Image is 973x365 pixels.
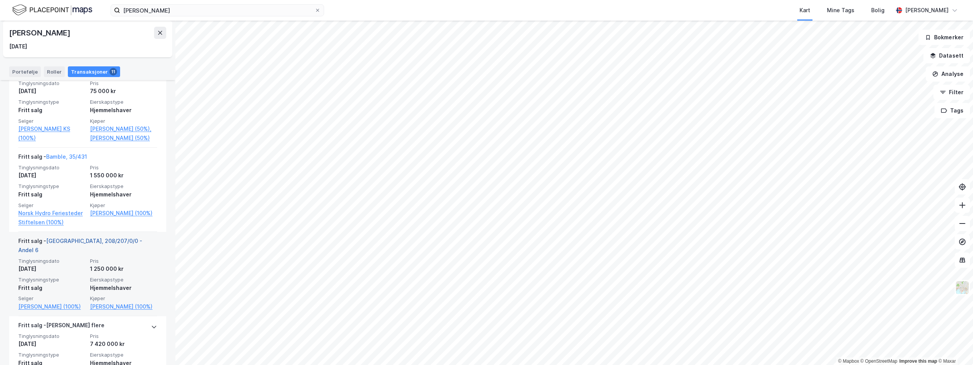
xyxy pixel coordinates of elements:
span: Tinglysningsdato [18,164,85,171]
a: [PERSON_NAME] KS (100%) [18,124,85,143]
span: Tinglysningstype [18,99,85,105]
div: Roller [44,66,65,77]
span: Tinglysningsdato [18,333,85,339]
div: 1 250 000 kr [90,264,157,273]
span: Pris [90,164,157,171]
a: Improve this map [899,359,937,364]
div: Hjemmelshaver [90,283,157,293]
div: Kart [800,6,810,15]
div: [DATE] [18,264,85,273]
span: Tinglysningstype [18,352,85,358]
span: Kjøper [90,118,157,124]
a: [GEOGRAPHIC_DATA], 208/207/0/0 - Andel 6 [18,238,142,253]
a: [PERSON_NAME] (100%) [18,302,85,311]
span: Selger [18,202,85,209]
span: Kjøper [90,295,157,302]
div: Transaksjoner [68,66,120,77]
a: Norsk Hydro Feriesteder Stiftelsen (100%) [18,209,85,227]
span: Tinglysningsdato [18,258,85,264]
a: Bamble, 35/431 [46,153,87,160]
div: Kontrollprogram for chat [935,328,973,365]
a: [PERSON_NAME] (50%), [90,124,157,133]
a: Mapbox [838,359,859,364]
div: 11 [109,68,117,76]
span: Kjøper [90,202,157,209]
div: Fritt salg [18,106,85,115]
span: Pris [90,80,157,87]
div: Hjemmelshaver [90,106,157,115]
button: Tags [934,103,970,118]
div: [PERSON_NAME] [9,27,72,39]
a: [PERSON_NAME] (100%) [90,302,157,311]
img: Z [955,280,970,295]
div: 1 550 000 kr [90,171,157,180]
a: [PERSON_NAME] (50%) [90,133,157,143]
div: [DATE] [9,42,27,51]
a: [PERSON_NAME] (100%) [90,209,157,218]
div: [DATE] [18,339,85,349]
img: logo.f888ab2527a4732fd821a326f86c7f29.svg [12,3,92,17]
div: 75 000 kr [90,87,157,96]
span: Tinglysningstype [18,277,85,283]
div: [DATE] [18,171,85,180]
div: Fritt salg - [18,152,87,164]
div: Fritt salg - [PERSON_NAME] flere [18,321,104,333]
div: Hjemmelshaver [90,190,157,199]
button: Bokmerker [918,30,970,45]
div: Fritt salg [18,283,85,293]
span: Tinglysningstype [18,183,85,190]
div: Bolig [871,6,885,15]
button: Datasett [923,48,970,63]
button: Filter [933,85,970,100]
span: Eierskapstype [90,277,157,283]
span: Tinglysningsdato [18,80,85,87]
span: Eierskapstype [90,99,157,105]
input: Søk på adresse, matrikkel, gårdeiere, leietakere eller personer [120,5,315,16]
span: Selger [18,295,85,302]
span: Pris [90,333,157,339]
div: Fritt salg [18,190,85,199]
button: Analyse [926,66,970,82]
div: 7 420 000 kr [90,339,157,349]
span: Pris [90,258,157,264]
div: Mine Tags [827,6,854,15]
div: [PERSON_NAME] [905,6,949,15]
div: Portefølje [9,66,41,77]
span: Eierskapstype [90,352,157,358]
span: Eierskapstype [90,183,157,190]
div: [DATE] [18,87,85,96]
span: Selger [18,118,85,124]
a: OpenStreetMap [861,359,898,364]
div: Fritt salg - [18,236,157,258]
iframe: Chat Widget [935,328,973,365]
